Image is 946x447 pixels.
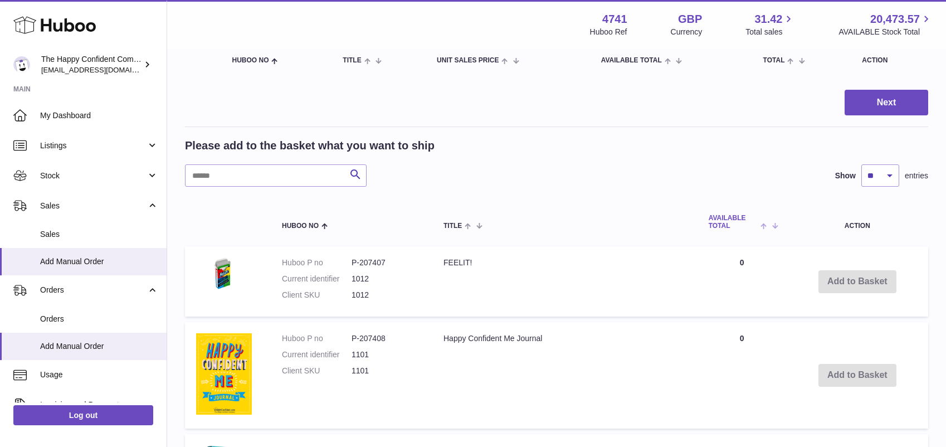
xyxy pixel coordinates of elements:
[40,229,158,240] span: Sales
[343,57,361,64] span: Title
[282,333,352,344] dt: Huboo P no
[671,27,703,37] div: Currency
[352,290,421,300] dd: 1012
[40,256,158,267] span: Add Manual Order
[352,333,421,344] dd: P-207408
[352,274,421,284] dd: 1012
[232,57,269,64] span: Huboo no
[41,65,164,74] span: [EMAIL_ADDRESS][DOMAIN_NAME]
[437,57,499,64] span: Unit Sales Price
[745,12,795,37] a: 31.42 Total sales
[763,57,785,64] span: Total
[443,222,462,230] span: Title
[40,140,147,151] span: Listings
[282,349,352,360] dt: Current identifier
[282,290,352,300] dt: Client SKU
[862,57,917,64] div: Action
[590,27,627,37] div: Huboo Ref
[787,203,928,240] th: Action
[698,322,787,429] td: 0
[352,257,421,268] dd: P-207407
[601,57,662,64] span: AVAILABLE Total
[40,341,158,352] span: Add Manual Order
[870,12,920,27] span: 20,473.57
[13,405,153,425] a: Log out
[40,110,158,121] span: My Dashboard
[745,27,795,37] span: Total sales
[196,257,252,291] img: FEELIT!
[905,171,928,181] span: entries
[602,12,627,27] strong: 4741
[40,314,158,324] span: Orders
[40,285,147,295] span: Orders
[432,246,698,317] td: FEELIT!
[698,246,787,317] td: 0
[709,215,758,229] span: AVAILABLE Total
[352,349,421,360] dd: 1101
[678,12,702,27] strong: GBP
[13,56,30,73] img: contact@happyconfident.com
[282,274,352,284] dt: Current identifier
[838,27,933,37] span: AVAILABLE Stock Total
[40,171,147,181] span: Stock
[835,171,856,181] label: Show
[40,201,147,211] span: Sales
[282,222,319,230] span: Huboo no
[41,54,142,75] div: The Happy Confident Company
[352,366,421,376] dd: 1101
[196,333,252,415] img: Happy Confident Me Journal
[40,370,158,380] span: Usage
[432,322,698,429] td: Happy Confident Me Journal
[282,366,352,376] dt: Client SKU
[185,138,435,153] h2: Please add to the basket what you want to ship
[845,90,928,116] button: Next
[838,12,933,37] a: 20,473.57 AVAILABLE Stock Total
[40,400,147,410] span: Invoicing and Payments
[282,257,352,268] dt: Huboo P no
[754,12,782,27] span: 31.42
